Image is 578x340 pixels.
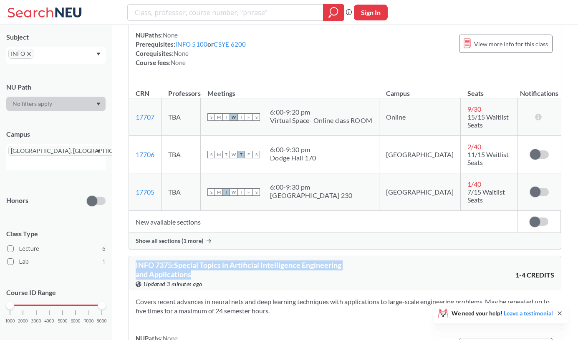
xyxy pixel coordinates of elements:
[252,113,260,121] span: S
[6,97,106,111] div: Dropdown arrow
[230,188,237,196] span: W
[18,319,28,323] span: 2000
[379,136,461,173] td: [GEOGRAPHIC_DATA]
[6,144,106,170] div: [GEOGRAPHIC_DATA], [GEOGRAPHIC_DATA]X to remove pillDropdown arrow
[252,151,260,158] span: S
[270,154,316,162] div: Dodge Hall 170
[461,80,518,98] th: Seats
[144,280,202,289] span: Updated 3 minutes ago
[230,113,237,121] span: W
[237,188,245,196] span: T
[215,151,222,158] span: M
[58,319,68,323] span: 5000
[245,113,252,121] span: F
[222,188,230,196] span: T
[6,32,106,42] div: Subject
[71,319,81,323] span: 6000
[84,319,94,323] span: 7000
[6,47,106,64] div: INFOX to remove pillDropdown arrow
[171,59,186,66] span: None
[270,116,372,125] div: Virtual Space- Online class ROOM
[207,151,215,158] span: S
[162,98,201,136] td: TBA
[379,173,461,211] td: [GEOGRAPHIC_DATA]
[136,150,154,158] a: 17706
[270,145,316,154] div: 6:00 - 9:30 pm
[467,105,481,113] span: 9 / 30
[237,113,245,121] span: T
[467,142,481,150] span: 2 / 40
[136,260,341,279] span: INFO 7375 : Special Topics in Artificial Intelligence Engineering and Applications
[207,113,215,121] span: S
[162,173,201,211] td: TBA
[517,80,560,98] th: Notifications
[504,310,553,317] a: Leave a testimonial
[467,180,481,188] span: 1 / 40
[215,188,222,196] span: M
[5,319,15,323] span: 1000
[215,113,222,121] span: M
[252,188,260,196] span: S
[134,5,317,20] input: Class, professor, course number, "phrase"
[31,319,41,323] span: 3000
[136,188,154,196] a: 17705
[245,151,252,158] span: F
[97,319,107,323] span: 8000
[102,244,106,253] span: 6
[379,80,461,98] th: Campus
[379,98,461,136] td: Online
[136,297,554,315] section: Covers recent advances in neural nets and deep learning techniques with applications to large-sca...
[8,146,141,156] span: [GEOGRAPHIC_DATA], [GEOGRAPHIC_DATA]X to remove pill
[27,52,31,56] svg: X to remove pill
[222,113,230,121] span: T
[6,229,106,238] span: Class Type
[96,52,101,56] svg: Dropdown arrow
[467,150,509,166] span: 11/15 Waitlist Seats
[354,5,388,20] button: Sign In
[6,196,28,205] p: Honors
[467,113,509,129] span: 15/15 Waitlist Seats
[163,31,178,39] span: None
[230,151,237,158] span: W
[6,288,106,297] p: Course ID Range
[237,151,245,158] span: T
[270,191,352,200] div: [GEOGRAPHIC_DATA] 230
[162,80,201,98] th: Professors
[136,237,203,245] span: Show all sections (1 more)
[214,40,246,48] a: CSYE 6200
[8,49,33,59] span: INFOX to remove pill
[7,243,106,254] label: Lecture
[129,233,561,249] div: Show all sections (1 more)
[270,183,352,191] div: 6:00 - 9:30 pm
[102,257,106,266] span: 1
[6,130,106,139] div: Campus
[129,211,517,233] td: New available sections
[328,7,338,18] svg: magnifying glass
[467,188,505,204] span: 7/15 Waitlist Seats
[7,256,106,267] label: Lab
[201,80,379,98] th: Meetings
[96,150,101,153] svg: Dropdown arrow
[136,113,154,121] a: 17707
[452,310,553,316] span: We need your help!
[175,40,207,48] a: INFO 5100
[207,188,215,196] span: S
[174,50,189,57] span: None
[162,136,201,173] td: TBA
[515,270,554,280] span: 1-4 CREDITS
[474,39,548,49] span: View more info for this class
[6,82,106,92] div: NU Path
[136,30,246,67] div: NUPaths: Prerequisites: or Corequisites: Course fees:
[44,319,54,323] span: 4000
[245,188,252,196] span: F
[270,108,372,116] div: 6:00 - 9:20 pm
[136,89,149,98] div: CRN
[222,151,230,158] span: T
[323,4,344,21] div: magnifying glass
[96,102,101,106] svg: Dropdown arrow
